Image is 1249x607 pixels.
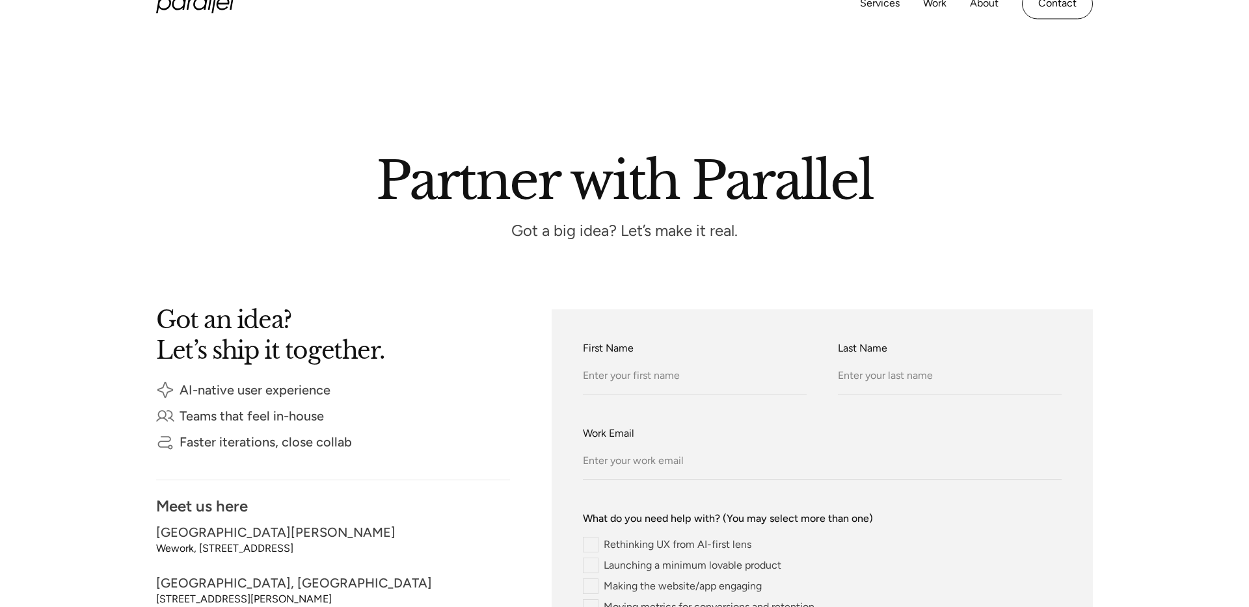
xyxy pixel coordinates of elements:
[180,385,330,394] div: AI-native user experience
[583,537,751,552] input: Rethinking UX from AI-first lens
[429,226,820,237] p: Got a big idea? Let’s make it real.
[583,558,781,573] input: Launching a minimum lovable product
[156,545,396,552] div: Wework, [STREET_ADDRESS]
[156,528,396,537] div: [GEOGRAPHIC_DATA][PERSON_NAME]
[583,444,1062,480] input: Enter your work email
[838,359,1062,394] input: Enter your last name
[156,578,432,588] div: [GEOGRAPHIC_DATA], [GEOGRAPHIC_DATA]
[583,511,1062,526] label: What do you need help with? (You may select more than one)
[583,426,1062,441] label: Work Email
[838,341,1062,356] label: Last Name
[583,359,807,394] input: Enter your first name
[156,309,494,359] h2: Got an idea? Let’s ship it together.
[254,155,995,200] h2: Partner with Parallel
[180,411,324,420] div: Teams that feel in-house
[156,595,432,603] div: [STREET_ADDRESS][PERSON_NAME]
[180,437,352,446] div: Faster iterations, close collab
[156,501,510,512] div: Meet us here
[583,578,762,594] input: Making the website/app engaging
[583,341,807,356] label: First Name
